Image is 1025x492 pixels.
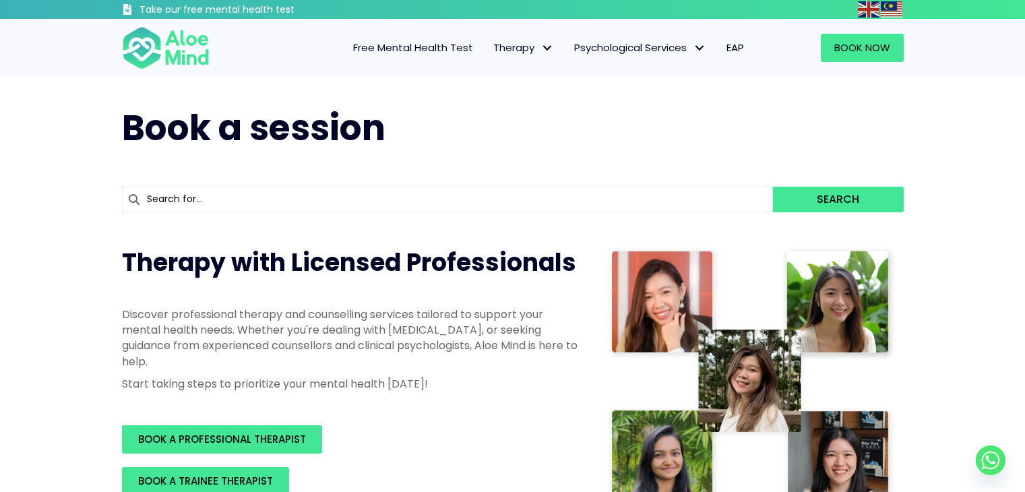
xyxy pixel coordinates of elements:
[538,38,557,58] span: Therapy: submenu
[858,1,879,18] img: en
[353,40,473,55] span: Free Mental Health Test
[773,187,903,212] button: Search
[343,34,483,62] a: Free Mental Health Test
[483,34,564,62] a: TherapyTherapy: submenu
[122,3,367,19] a: Take our free mental health test
[976,445,1005,475] a: Whatsapp
[881,1,904,17] a: Malay
[821,34,904,62] a: Book Now
[122,187,774,212] input: Search for...
[726,40,744,55] span: EAP
[138,432,306,446] span: BOOK A PROFESSIONAL THERAPIST
[139,3,367,17] h3: Take our free mental health test
[227,34,754,62] nav: Menu
[574,40,706,55] span: Psychological Services
[881,1,902,18] img: ms
[138,474,273,488] span: BOOK A TRAINEE THERAPIST
[493,40,554,55] span: Therapy
[122,307,580,369] p: Discover professional therapy and counselling services tailored to support your mental health nee...
[122,26,210,70] img: Aloe mind Logo
[564,34,716,62] a: Psychological ServicesPsychological Services: submenu
[834,40,890,55] span: Book Now
[716,34,754,62] a: EAP
[122,376,580,392] p: Start taking steps to prioritize your mental health [DATE]!
[122,103,385,152] span: Book a session
[858,1,881,17] a: English
[690,38,710,58] span: Psychological Services: submenu
[122,425,322,454] a: BOOK A PROFESSIONAL THERAPIST
[122,245,576,280] span: Therapy with Licensed Professionals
